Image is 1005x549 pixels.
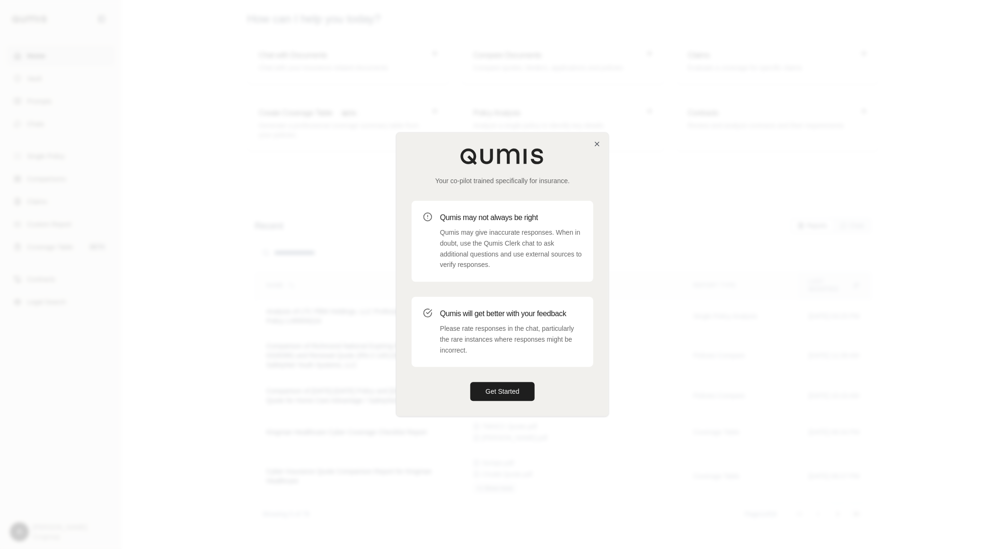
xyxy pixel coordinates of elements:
[460,148,545,165] img: Qumis Logo
[412,176,593,186] p: Your co-pilot trained specifically for insurance.
[440,308,582,319] h3: Qumis will get better with your feedback
[440,227,582,270] p: Qumis may give inaccurate responses. When in doubt, use the Qumis Clerk chat to ask additional qu...
[470,382,535,401] button: Get Started
[440,323,582,355] p: Please rate responses in the chat, particularly the rare instances where responses might be incor...
[440,212,582,223] h3: Qumis may not always be right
